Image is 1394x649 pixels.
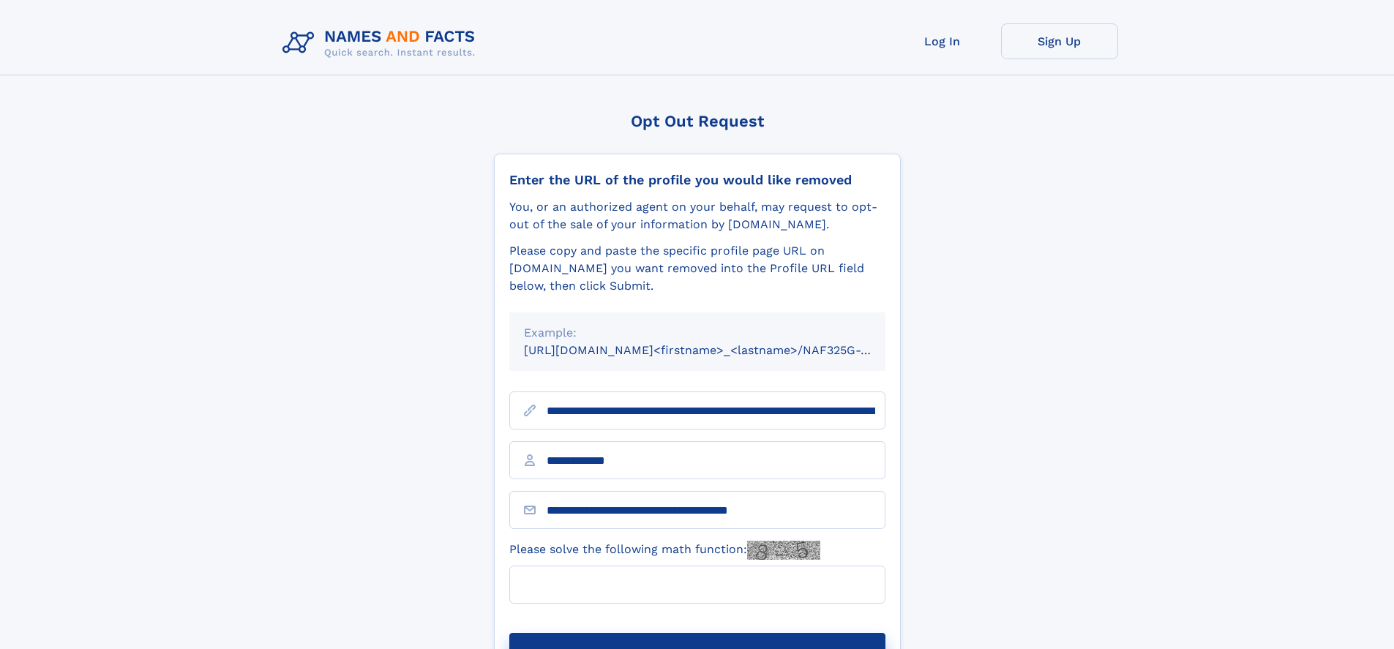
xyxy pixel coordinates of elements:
[509,172,885,188] div: Enter the URL of the profile you would like removed
[509,541,820,560] label: Please solve the following math function:
[494,112,901,130] div: Opt Out Request
[524,324,871,342] div: Example:
[1001,23,1118,59] a: Sign Up
[277,23,487,63] img: Logo Names and Facts
[509,242,885,295] div: Please copy and paste the specific profile page URL on [DOMAIN_NAME] you want removed into the Pr...
[524,343,913,357] small: [URL][DOMAIN_NAME]<firstname>_<lastname>/NAF325G-xxxxxxxx
[884,23,1001,59] a: Log In
[509,198,885,233] div: You, or an authorized agent on your behalf, may request to opt-out of the sale of your informatio...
